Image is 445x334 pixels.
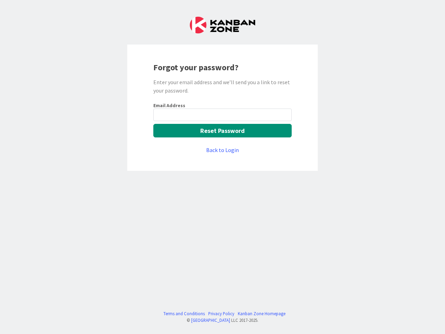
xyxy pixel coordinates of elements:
[208,310,234,317] a: Privacy Policy
[160,317,285,324] div: © LLC 2017- 2025 .
[153,124,292,137] button: Reset Password
[206,146,239,154] a: Back to Login
[153,102,185,109] label: Email Address
[190,17,255,33] img: Kanban Zone
[238,310,285,317] a: Kanban Zone Homepage
[153,62,238,73] b: Forgot your password?
[153,78,292,95] div: Enter your email address and we’ll send you a link to reset your password.
[163,310,205,317] a: Terms and Conditions
[191,317,230,323] a: [GEOGRAPHIC_DATA]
